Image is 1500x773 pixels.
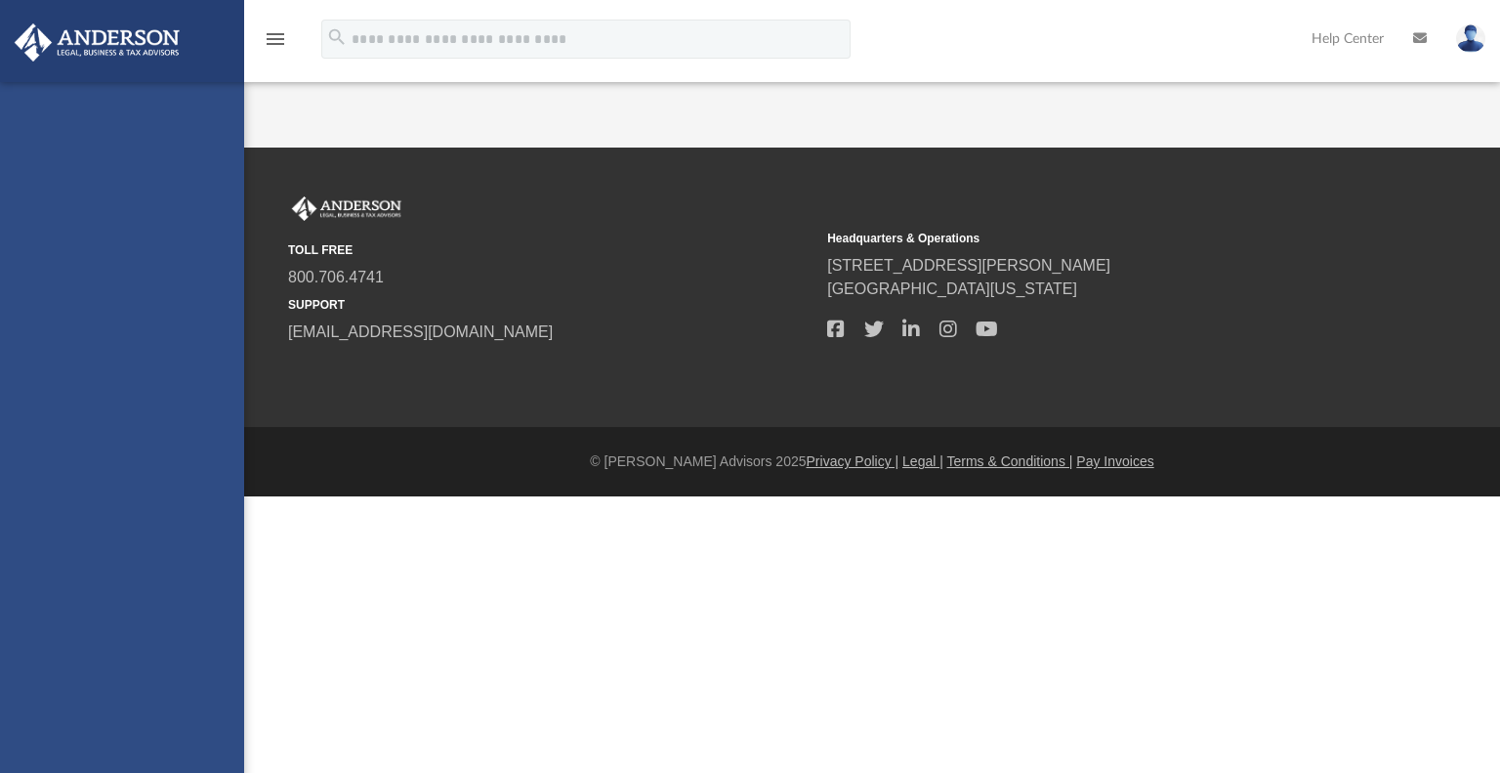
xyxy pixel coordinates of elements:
a: 800.706.4741 [288,269,384,285]
a: Legal | [902,453,943,469]
small: TOLL FREE [288,241,813,259]
img: User Pic [1456,24,1485,53]
small: Headquarters & Operations [827,230,1353,247]
a: [GEOGRAPHIC_DATA][US_STATE] [827,280,1077,297]
img: Anderson Advisors Platinum Portal [9,23,186,62]
a: Pay Invoices [1076,453,1153,469]
div: © [PERSON_NAME] Advisors 2025 [244,451,1500,472]
small: SUPPORT [288,296,813,314]
i: search [326,26,348,48]
a: menu [264,37,287,51]
a: Privacy Policy | [807,453,899,469]
a: [STREET_ADDRESS][PERSON_NAME] [827,257,1110,274]
a: Terms & Conditions | [947,453,1073,469]
i: menu [264,27,287,51]
img: Anderson Advisors Platinum Portal [288,196,405,222]
a: [EMAIL_ADDRESS][DOMAIN_NAME] [288,323,553,340]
